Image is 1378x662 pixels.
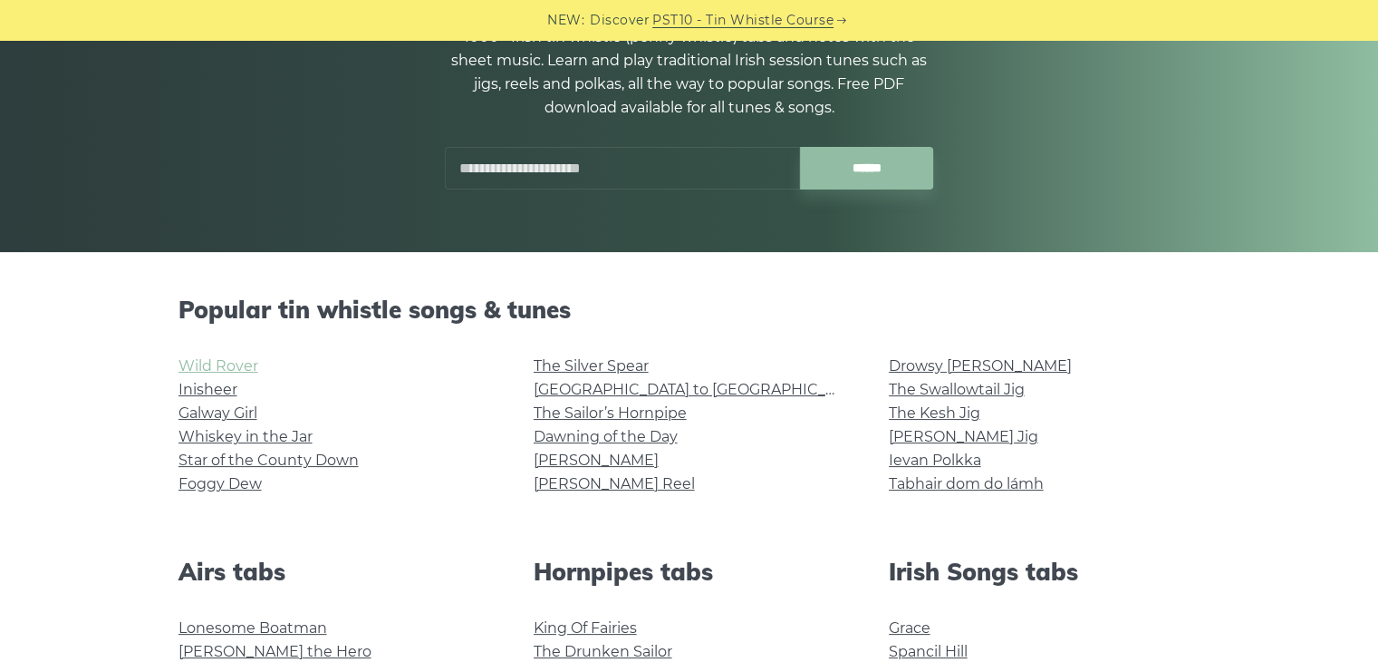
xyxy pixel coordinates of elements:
span: Discover [590,10,650,31]
a: The Sailor’s Hornpipe [534,404,687,422]
a: Whiskey in the Jar [178,428,313,445]
h2: Irish Songs tabs [889,558,1200,586]
a: Galway Girl [178,404,257,422]
a: Lonesome Boatman [178,619,327,637]
a: Grace [889,619,930,637]
a: Tabhair dom do lámh [889,475,1044,492]
p: 1000+ Irish tin whistle (penny whistle) tabs and notes with the sheet music. Learn and play tradi... [445,25,934,120]
a: PST10 - Tin Whistle Course [652,10,834,31]
a: Inisheer [178,381,237,398]
a: Foggy Dew [178,475,262,492]
a: [PERSON_NAME] [534,452,659,469]
span: NEW: [547,10,584,31]
h2: Popular tin whistle songs & tunes [178,296,1200,324]
a: Dawning of the Day [534,428,678,445]
a: The Silver Spear [534,357,649,375]
a: [GEOGRAPHIC_DATA] to [GEOGRAPHIC_DATA] [534,381,868,398]
a: [PERSON_NAME] Reel [534,475,695,492]
a: King Of Fairies [534,619,637,637]
a: The Swallowtail Jig [889,381,1025,398]
a: Ievan Polkka [889,452,981,469]
h2: Airs tabs [178,558,490,586]
a: The Kesh Jig [889,404,980,422]
a: The Drunken Sailor [534,643,672,660]
a: [PERSON_NAME] Jig [889,428,1038,445]
a: Wild Rover [178,357,258,375]
a: Drowsy [PERSON_NAME] [889,357,1072,375]
a: Spancil Hill [889,643,968,660]
h2: Hornpipes tabs [534,558,845,586]
a: [PERSON_NAME] the Hero [178,643,371,660]
a: Star of the County Down [178,452,359,469]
